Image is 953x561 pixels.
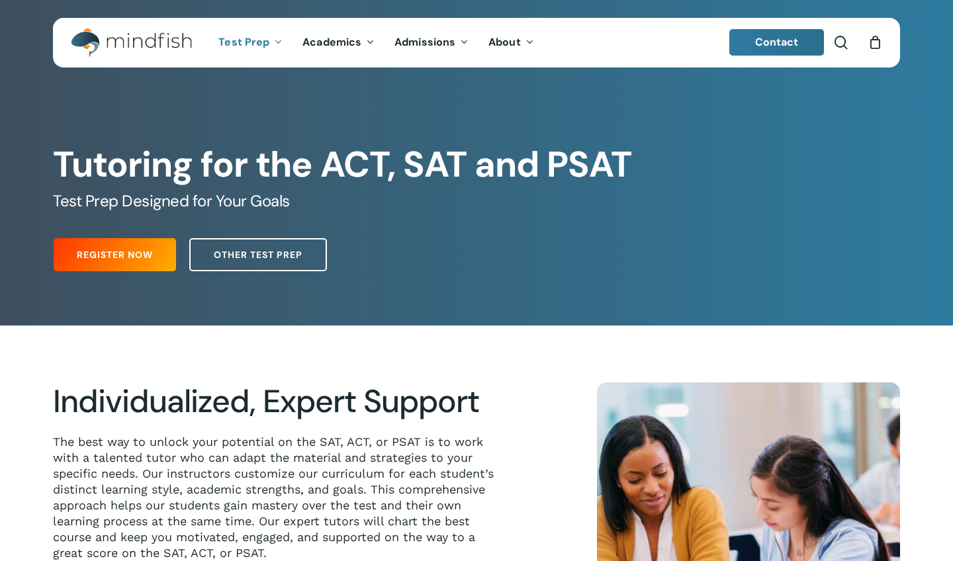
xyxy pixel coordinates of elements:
[755,35,799,49] span: Contact
[53,382,504,421] h2: Individualized, Expert Support
[53,191,900,212] h5: Test Prep Designed for Your Goals
[53,434,504,561] p: The best way to unlock your potential on the SAT, ACT, or PSAT is to work with a talented tutor w...
[385,37,478,48] a: Admissions
[189,238,327,271] a: Other Test Prep
[293,37,385,48] a: Academics
[53,144,900,186] h1: Tutoring for the ACT, SAT and PSAT
[488,35,521,49] span: About
[214,248,302,261] span: Other Test Prep
[218,35,269,49] span: Test Prep
[868,35,882,50] a: Cart
[77,248,153,261] span: Register Now
[54,238,176,271] a: Register Now
[302,35,361,49] span: Academics
[478,37,544,48] a: About
[208,37,293,48] a: Test Prep
[394,35,455,49] span: Admissions
[729,29,825,56] a: Contact
[53,18,900,67] header: Main Menu
[208,18,543,67] nav: Main Menu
